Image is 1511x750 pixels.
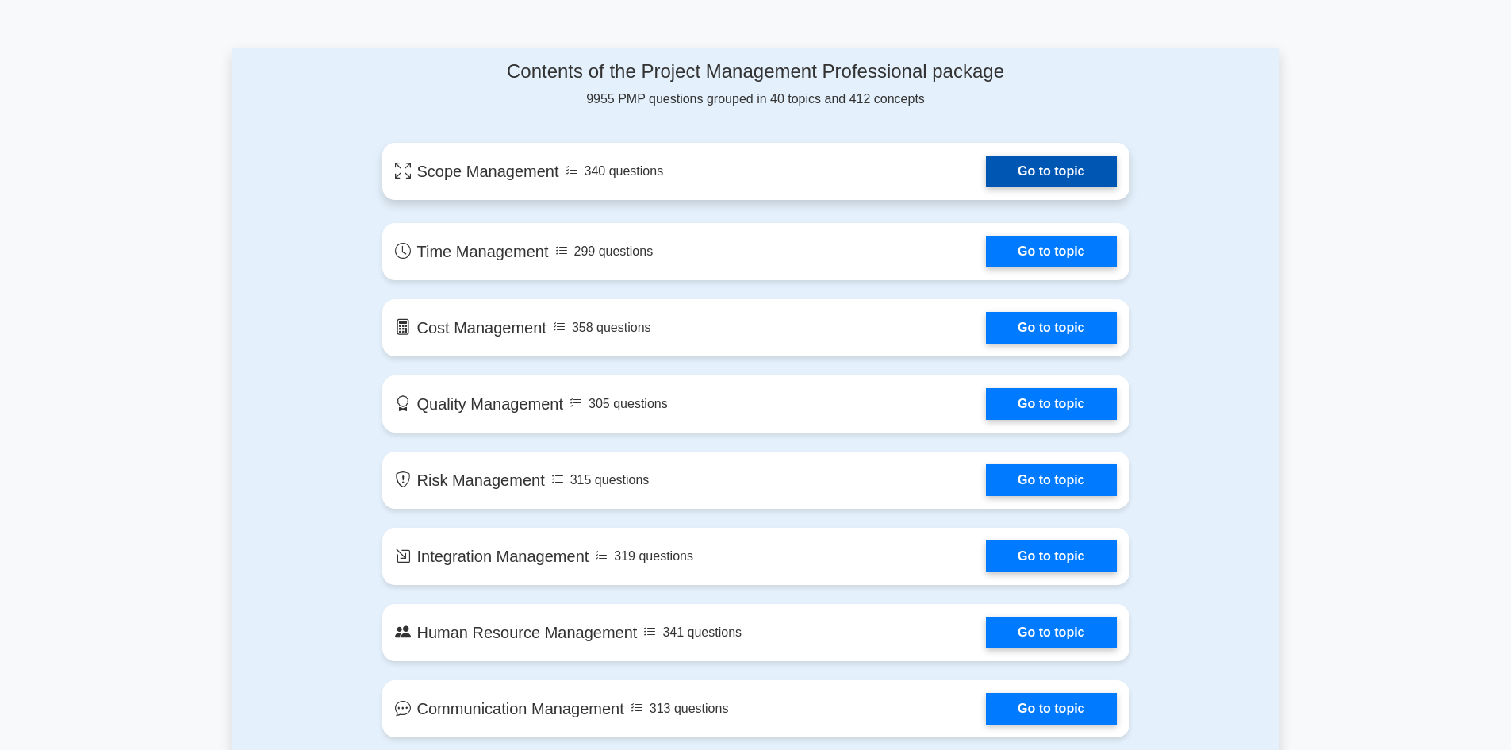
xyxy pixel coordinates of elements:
[986,312,1116,344] a: Go to topic
[986,617,1116,648] a: Go to topic
[986,156,1116,187] a: Go to topic
[986,236,1116,267] a: Go to topic
[986,388,1116,420] a: Go to topic
[382,60,1129,83] h4: Contents of the Project Management Professional package
[382,60,1129,109] div: 9955 PMP questions grouped in 40 topics and 412 concepts
[986,693,1116,725] a: Go to topic
[986,464,1116,496] a: Go to topic
[986,540,1116,572] a: Go to topic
